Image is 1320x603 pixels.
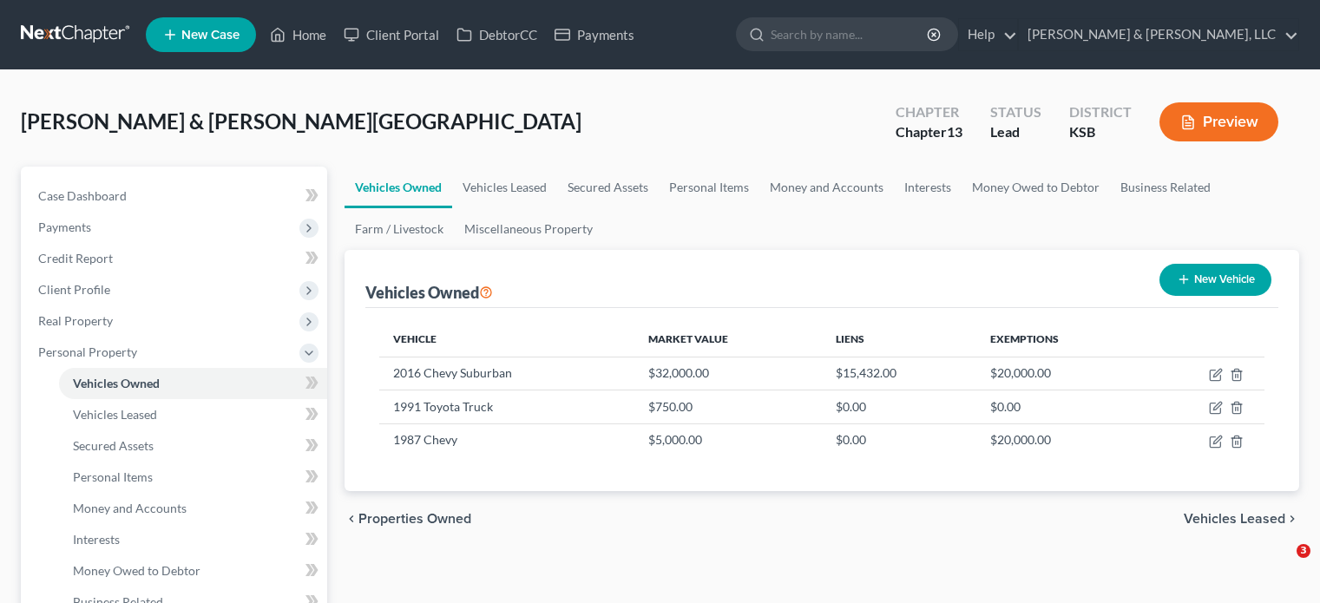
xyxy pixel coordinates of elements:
th: Liens [822,322,975,357]
a: Money and Accounts [59,493,327,524]
div: KSB [1069,122,1132,142]
a: Secured Assets [557,167,659,208]
span: Personal Property [38,344,137,359]
a: Business Related [1110,167,1221,208]
button: Vehicles Leased chevron_right [1184,512,1299,526]
a: Money Owed to Debtor [59,555,327,587]
div: Vehicles Owned [365,282,493,303]
a: Payments [546,19,643,50]
a: Personal Items [59,462,327,493]
a: Vehicles Leased [59,399,327,430]
div: Chapter [896,102,962,122]
td: $5,000.00 [634,423,822,456]
th: Vehicle [379,322,634,357]
span: Interests [73,532,120,547]
td: $20,000.00 [976,423,1144,456]
a: Help [959,19,1017,50]
a: Vehicles Owned [345,167,452,208]
span: Personal Items [73,469,153,484]
button: Preview [1159,102,1278,141]
span: Real Property [38,313,113,328]
td: $20,000.00 [976,357,1144,390]
td: 2016 Chevy Suburban [379,357,634,390]
a: Money Owed to Debtor [962,167,1110,208]
td: $0.00 [822,390,975,423]
span: Vehicles Leased [73,407,157,422]
iframe: Intercom live chat [1261,544,1303,586]
th: Market Value [634,322,822,357]
span: Secured Assets [73,438,154,453]
a: Farm / Livestock [345,208,454,250]
button: New Vehicle [1159,264,1271,296]
td: 1991 Toyota Truck [379,390,634,423]
th: Exemptions [976,322,1144,357]
span: Money Owed to Debtor [73,563,200,578]
td: 1987 Chevy [379,423,634,456]
div: District [1069,102,1132,122]
a: Vehicles Leased [452,167,557,208]
i: chevron_left [345,512,358,526]
span: Vehicles Leased [1184,512,1285,526]
td: $0.00 [822,423,975,456]
a: Interests [894,167,962,208]
span: Properties Owned [358,512,471,526]
button: chevron_left Properties Owned [345,512,471,526]
i: chevron_right [1285,512,1299,526]
td: $750.00 [634,390,822,423]
td: $15,432.00 [822,357,975,390]
span: New Case [181,29,240,42]
td: $0.00 [976,390,1144,423]
span: [PERSON_NAME] & [PERSON_NAME][GEOGRAPHIC_DATA] [21,108,581,134]
span: Payments [38,220,91,234]
td: $32,000.00 [634,357,822,390]
a: [PERSON_NAME] & [PERSON_NAME], LLC [1019,19,1298,50]
a: Money and Accounts [759,167,894,208]
span: 13 [947,123,962,140]
span: Money and Accounts [73,501,187,515]
div: Lead [990,122,1041,142]
a: Home [261,19,335,50]
span: Vehicles Owned [73,376,160,390]
a: Case Dashboard [24,180,327,212]
a: Personal Items [659,167,759,208]
a: Client Portal [335,19,448,50]
input: Search by name... [771,18,929,50]
div: Status [990,102,1041,122]
span: Credit Report [38,251,113,265]
a: Vehicles Owned [59,368,327,399]
a: Interests [59,524,327,555]
a: Secured Assets [59,430,327,462]
span: 3 [1297,544,1310,558]
a: Credit Report [24,243,327,274]
div: Chapter [896,122,962,142]
span: Case Dashboard [38,188,127,203]
span: Client Profile [38,282,110,297]
a: Miscellaneous Property [454,208,603,250]
a: DebtorCC [448,19,546,50]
